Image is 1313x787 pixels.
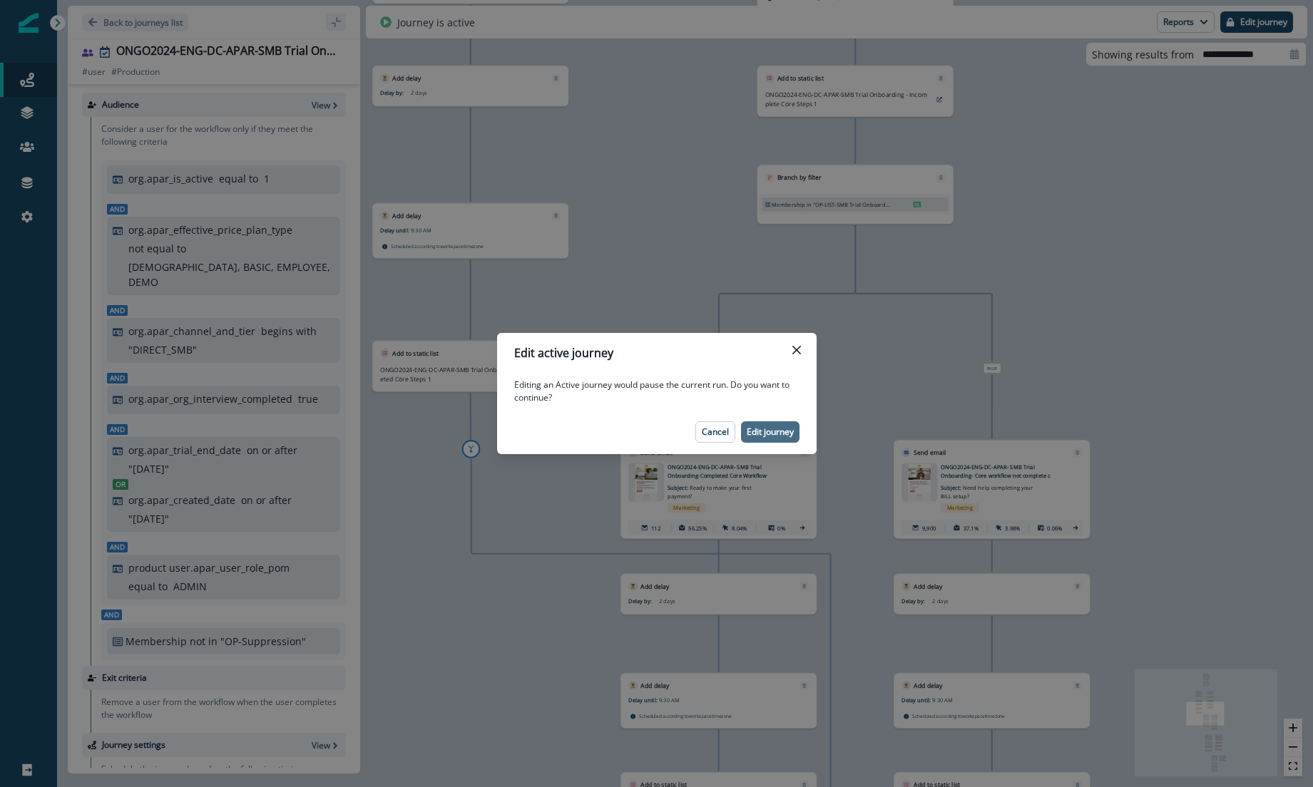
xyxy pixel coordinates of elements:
p: Edit active journey [514,344,613,361]
p: Edit journey [747,427,794,437]
button: Edit journey [741,421,799,443]
button: Close [785,339,808,361]
p: Cancel [702,427,729,437]
button: Cancel [695,421,735,443]
p: Editing an Active journey would pause the current run. Do you want to continue? [514,379,799,404]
